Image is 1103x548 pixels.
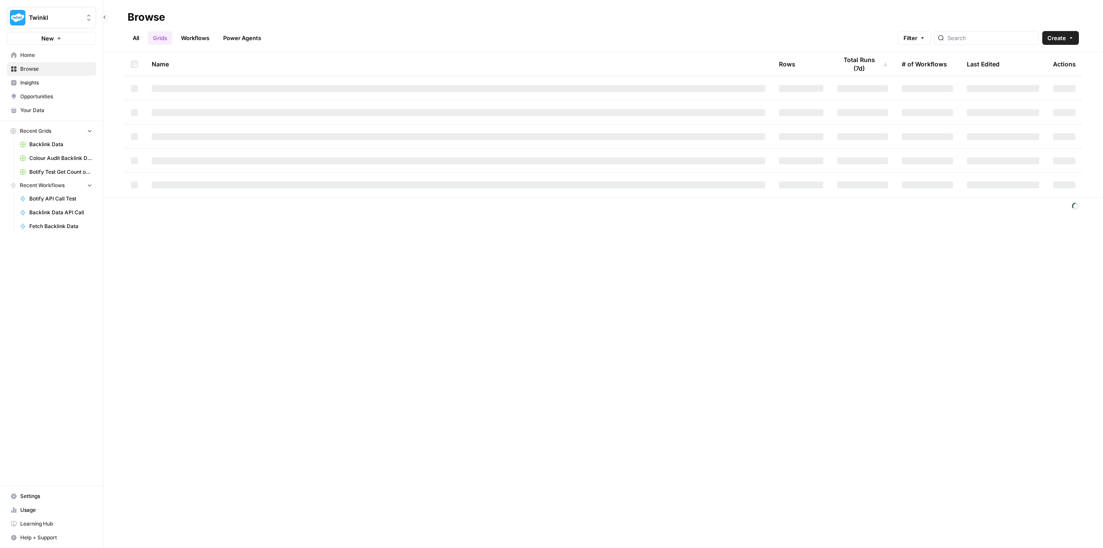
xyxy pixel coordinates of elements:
[16,165,96,179] a: Botify Test Get Count of Inlinks
[20,127,51,135] span: Recent Grids
[20,79,92,87] span: Insights
[779,52,795,76] div: Rows
[967,52,1000,76] div: Last Edited
[16,138,96,151] a: Backlink Data
[29,222,92,230] span: Fetch Backlink Data
[1042,31,1079,45] button: Create
[20,492,92,500] span: Settings
[148,31,172,45] a: Grids
[947,34,1035,42] input: Search
[7,90,96,103] a: Opportunities
[7,62,96,76] a: Browse
[152,52,765,76] div: Name
[29,154,92,162] span: Colour Audit Backlink Data
[16,219,96,233] a: Fetch Backlink Data
[20,65,92,73] span: Browse
[7,503,96,517] a: Usage
[20,534,92,542] span: Help + Support
[1053,52,1076,76] div: Actions
[837,52,888,76] div: Total Runs (7d)
[29,141,92,148] span: Backlink Data
[218,31,266,45] a: Power Agents
[7,76,96,90] a: Insights
[128,10,165,24] div: Browse
[20,182,65,189] span: Recent Workflows
[41,34,54,43] span: New
[20,93,92,100] span: Opportunities
[7,125,96,138] button: Recent Grids
[7,489,96,503] a: Settings
[16,206,96,219] a: Backlink Data API Call
[128,31,144,45] a: All
[898,31,931,45] button: Filter
[1047,34,1066,42] span: Create
[20,506,92,514] span: Usage
[20,106,92,114] span: Your Data
[7,517,96,531] a: Learning Hub
[20,520,92,528] span: Learning Hub
[7,103,96,117] a: Your Data
[902,52,947,76] div: # of Workflows
[29,13,81,22] span: Twinkl
[904,34,917,42] span: Filter
[7,32,96,45] button: New
[7,7,96,28] button: Workspace: Twinkl
[7,48,96,62] a: Home
[16,151,96,165] a: Colour Audit Backlink Data
[176,31,215,45] a: Workflows
[29,168,92,176] span: Botify Test Get Count of Inlinks
[10,10,25,25] img: Twinkl Logo
[29,195,92,203] span: Botify API Call Test
[7,179,96,192] button: Recent Workflows
[16,192,96,206] a: Botify API Call Test
[20,51,92,59] span: Home
[29,209,92,216] span: Backlink Data API Call
[7,531,96,545] button: Help + Support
